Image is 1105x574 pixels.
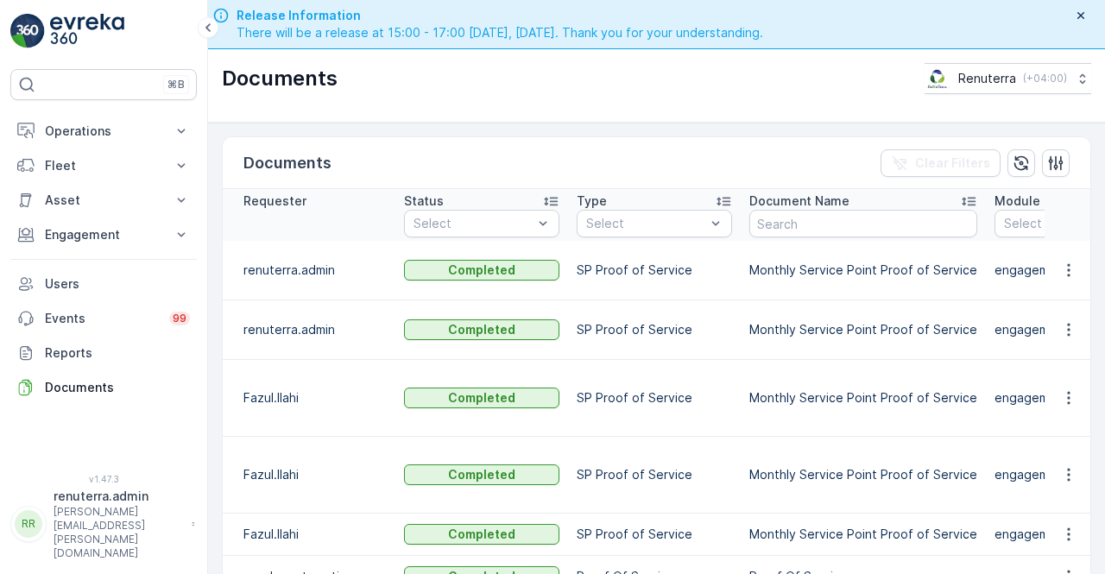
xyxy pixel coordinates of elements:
[10,474,197,484] span: v 1.47.3
[925,63,1091,94] button: Renuterra(+04:00)
[404,192,444,210] p: Status
[577,192,607,210] p: Type
[925,69,951,88] img: Screenshot_2024-07-26_at_13.33.01.png
[404,524,559,545] button: Completed
[223,360,395,437] td: Fazul.Ilahi
[45,275,190,293] p: Users
[54,505,183,560] p: [PERSON_NAME][EMAIL_ADDRESS][PERSON_NAME][DOMAIN_NAME]
[54,488,183,505] p: renuterra.admin
[568,300,741,360] td: SP Proof of Service
[10,218,197,252] button: Engagement
[223,300,395,360] td: renuterra.admin
[741,514,986,556] td: Monthly Service Point Proof of Service
[243,151,331,175] p: Documents
[45,123,162,140] p: Operations
[173,312,186,325] p: 99
[448,321,515,338] p: Completed
[45,192,162,209] p: Asset
[50,14,124,48] img: logo_light-DOdMpM7g.png
[568,360,741,437] td: SP Proof of Service
[10,301,197,336] a: Events99
[10,370,197,405] a: Documents
[223,514,395,556] td: Fazul.Ilahi
[222,65,338,92] p: Documents
[958,70,1016,87] p: Renuterra
[10,114,197,148] button: Operations
[741,437,986,514] td: Monthly Service Point Proof of Service
[45,157,162,174] p: Fleet
[10,267,197,301] a: Users
[45,310,159,327] p: Events
[568,241,741,300] td: SP Proof of Service
[404,260,559,281] button: Completed
[749,210,977,237] input: Search
[994,192,1040,210] p: Module
[10,14,45,48] img: logo
[45,344,190,362] p: Reports
[45,226,162,243] p: Engagement
[448,262,515,279] p: Completed
[448,389,515,407] p: Completed
[10,336,197,370] a: Reports
[404,319,559,340] button: Completed
[223,241,395,300] td: renuterra.admin
[448,466,515,483] p: Completed
[414,215,533,232] p: Select
[404,464,559,485] button: Completed
[1023,72,1067,85] p: ( +04:00 )
[223,437,395,514] td: Fazul.Ilahi
[15,510,42,538] div: RR
[881,149,1001,177] button: Clear Filters
[167,78,185,91] p: ⌘B
[915,155,990,172] p: Clear Filters
[568,514,741,556] td: SP Proof of Service
[568,437,741,514] td: SP Proof of Service
[45,379,190,396] p: Documents
[10,148,197,183] button: Fleet
[741,300,986,360] td: Monthly Service Point Proof of Service
[749,192,849,210] p: Document Name
[10,183,197,218] button: Asset
[741,241,986,300] td: Monthly Service Point Proof of Service
[586,215,705,232] p: Select
[448,526,515,543] p: Completed
[237,7,763,24] span: Release Information
[243,192,306,210] p: Requester
[741,360,986,437] td: Monthly Service Point Proof of Service
[10,488,197,560] button: RRrenuterra.admin[PERSON_NAME][EMAIL_ADDRESS][PERSON_NAME][DOMAIN_NAME]
[237,24,763,41] span: There will be a release at 15:00 - 17:00 [DATE], [DATE]. Thank you for your understanding.
[404,388,559,408] button: Completed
